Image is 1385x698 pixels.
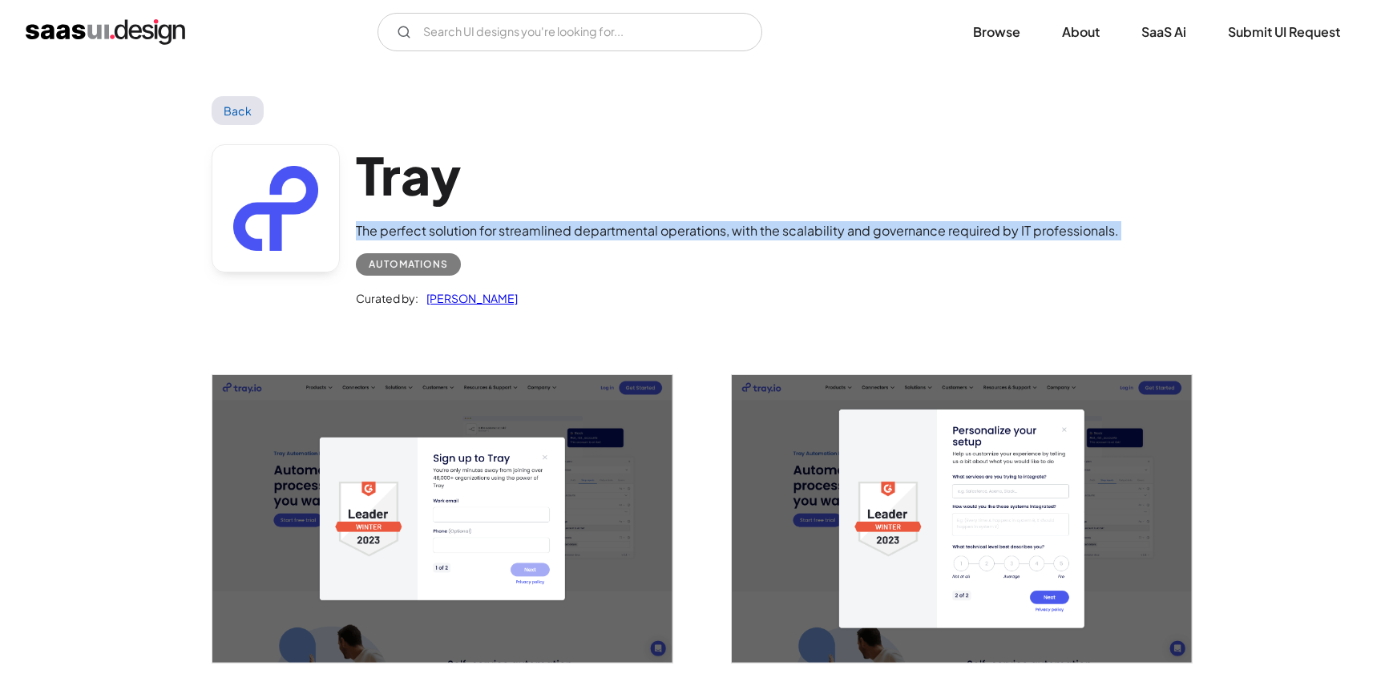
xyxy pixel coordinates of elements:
[732,375,1192,663] img: 645787d76c129f384e26555b_Tray%20Signup%202%20Screen.png
[212,96,264,125] a: Back
[26,19,185,45] a: home
[732,375,1192,663] a: open lightbox
[1043,14,1119,50] a: About
[1122,14,1205,50] a: SaaS Ai
[356,144,1119,206] h1: Tray
[356,288,418,308] div: Curated by:
[212,375,672,663] img: 645787d61e51ba0e23627428_Tray%20Signup%20Screen.png
[378,13,762,51] form: Email Form
[1209,14,1359,50] a: Submit UI Request
[212,375,672,663] a: open lightbox
[356,221,1119,240] div: The perfect solution for streamlined departmental operations, with the scalability and governance...
[954,14,1040,50] a: Browse
[378,13,762,51] input: Search UI designs you're looking for...
[369,255,448,274] div: Automations
[418,288,518,308] a: [PERSON_NAME]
